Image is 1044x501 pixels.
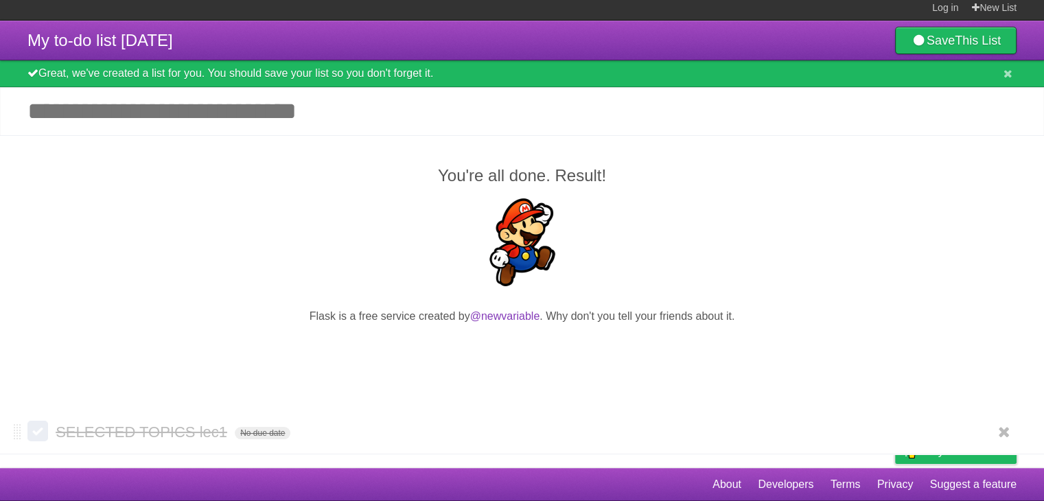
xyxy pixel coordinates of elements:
[56,423,231,441] span: SELECTED TOPICS lec1
[877,471,913,498] a: Privacy
[712,471,741,498] a: About
[758,471,813,498] a: Developers
[235,427,290,439] span: No due date
[895,27,1017,54] a: SaveThis List
[27,163,1017,188] h2: You're all done. Result!
[470,310,540,322] a: @newvariable
[27,421,48,441] label: Done
[831,471,861,498] a: Terms
[478,198,566,286] img: Super Mario
[27,308,1017,325] p: Flask is a free service created by . Why don't you tell your friends about it.
[27,31,173,49] span: My to-do list [DATE]
[498,342,547,361] iframe: X Post Button
[955,34,1001,47] b: This List
[930,471,1017,498] a: Suggest a feature
[924,439,1010,463] span: Buy me a coffee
